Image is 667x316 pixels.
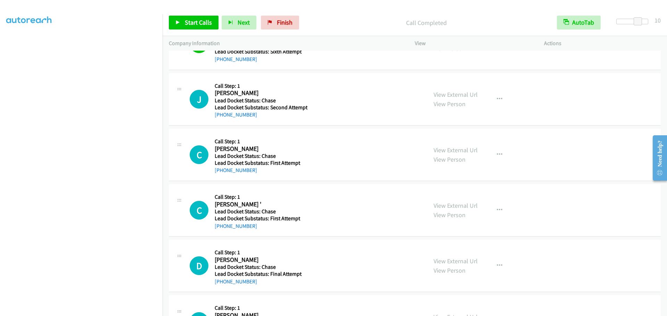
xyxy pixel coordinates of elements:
h2: [PERSON_NAME] [215,145,305,153]
h1: C [190,201,208,220]
h5: Lead Docket Substatus: First Attempt [215,160,305,166]
h5: Call Step: 1 [215,194,305,200]
h5: Lead Docket Substatus: Second Attempt [215,104,307,111]
button: AutoTab [557,16,601,29]
span: Finish [277,18,293,26]
h2: [PERSON_NAME] [215,256,305,264]
a: View External Url [434,91,478,99]
a: View External Url [434,257,478,265]
h1: D [190,256,208,275]
h2: [PERSON_NAME] ' [215,200,305,208]
span: Start Calls [185,18,212,26]
div: The call is yet to be attempted [190,201,208,220]
div: 10 [654,16,661,25]
h1: J [190,90,208,109]
a: View External Url [434,146,478,154]
a: [PHONE_NUMBER] [215,278,257,285]
a: [PHONE_NUMBER] [215,56,257,62]
a: View Person [434,44,466,52]
h5: Lead Docket Status: Chase [215,208,305,215]
h5: Call Step: 1 [215,249,305,256]
p: Actions [544,39,661,48]
a: [PHONE_NUMBER] [215,167,257,173]
a: View Person [434,155,466,163]
button: Next [222,16,256,29]
a: View Person [434,100,466,108]
h1: C [190,145,208,164]
p: View [415,39,532,48]
a: View External Url [434,202,478,210]
a: [PHONE_NUMBER] [215,111,257,118]
a: [PHONE_NUMBER] [215,223,257,229]
a: View Person [434,211,466,219]
p: Company Information [169,39,402,48]
h5: Call Step: 1 [215,83,307,89]
a: Finish [261,16,299,29]
h5: Lead Docket Status: Chase [215,153,305,160]
h5: Call Step: 1 [215,305,305,311]
iframe: Resource Center [647,130,667,186]
h5: Call Step: 1 [215,138,305,145]
h5: Lead Docket Substatus: Final Attempt [215,271,305,277]
h5: Lead Docket Substatus: Sixth Attempt [215,48,305,55]
h5: Lead Docket Status: Chase [215,97,307,104]
div: The call is yet to be attempted [190,90,208,109]
div: The call is yet to be attempted [190,256,208,275]
p: Call Completed [308,18,544,27]
h2: [PERSON_NAME] [215,89,305,97]
h5: Lead Docket Status: Chase [215,264,305,271]
div: The call is yet to be attempted [190,145,208,164]
h5: Lead Docket Substatus: First Attempt [215,215,305,222]
a: Start Calls [169,16,219,29]
a: View Person [434,266,466,274]
span: Next [238,18,250,26]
